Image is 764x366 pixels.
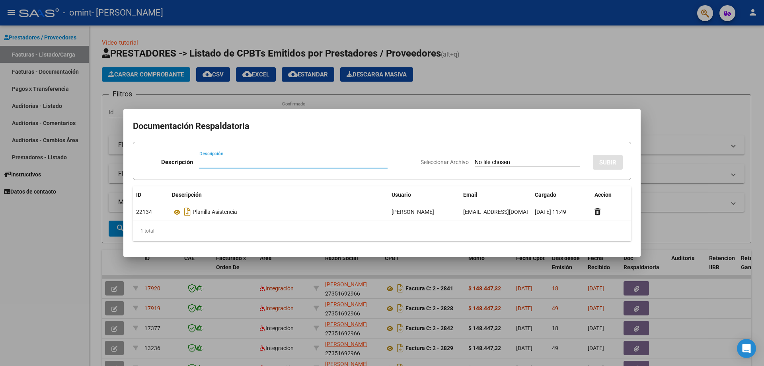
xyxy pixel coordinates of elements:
span: [EMAIL_ADDRESS][DOMAIN_NAME] [463,209,552,215]
datatable-header-cell: ID [133,186,169,204]
span: ID [136,192,141,198]
p: Descripción [161,158,193,167]
datatable-header-cell: Descripción [169,186,388,204]
datatable-header-cell: Email [460,186,532,204]
span: [PERSON_NAME] [392,209,434,215]
span: Email [463,192,477,198]
span: Descripción [172,192,202,198]
datatable-header-cell: Usuario [388,186,460,204]
div: Open Intercom Messenger [737,339,756,358]
i: Descargar documento [182,206,193,218]
span: 22134 [136,209,152,215]
div: Planilla Asistencia [172,206,385,218]
span: [DATE] 11:49 [535,209,566,215]
span: SUBIR [599,159,616,166]
datatable-header-cell: Accion [591,186,631,204]
span: Cargado [535,192,556,198]
button: SUBIR [593,155,623,170]
span: Accion [594,192,612,198]
div: 1 total [133,221,631,241]
span: Seleccionar Archivo [421,159,469,165]
span: Usuario [392,192,411,198]
datatable-header-cell: Cargado [532,186,591,204]
h2: Documentación Respaldatoria [133,119,631,134]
